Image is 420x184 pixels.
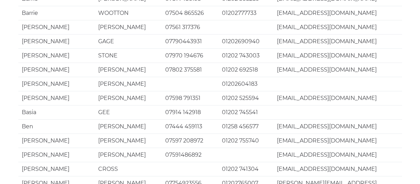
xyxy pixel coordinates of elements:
[18,20,95,34] td: [PERSON_NAME]
[162,105,218,119] td: 07914 142918
[218,91,273,105] td: 01202 525594
[218,77,273,91] td: 01202604183
[95,34,162,48] td: GAGE
[273,134,402,148] td: [EMAIL_ADDRESS][DOMAIN_NAME]
[162,20,218,34] td: 07561 317376
[18,34,95,48] td: [PERSON_NAME]
[95,48,162,63] td: STONE
[218,162,273,176] td: 01202 741304
[273,162,402,176] td: [EMAIL_ADDRESS][DOMAIN_NAME]
[95,6,162,20] td: WOOTTON
[18,119,95,134] td: Ben
[273,20,402,34] td: [EMAIL_ADDRESS][DOMAIN_NAME]
[18,105,95,119] td: Basia
[95,148,162,162] td: [PERSON_NAME]
[95,77,162,91] td: [PERSON_NAME]
[273,148,402,162] td: [EMAIL_ADDRESS][DOMAIN_NAME]
[95,20,162,34] td: [PERSON_NAME]
[162,119,218,134] td: 07444 459113
[218,34,273,48] td: 01202690940
[18,162,95,176] td: [PERSON_NAME]
[218,63,273,77] td: 01202 692518
[162,48,218,63] td: 07970 194676
[273,34,402,48] td: [EMAIL_ADDRESS][DOMAIN_NAME]
[18,148,95,162] td: [PERSON_NAME]
[18,6,95,20] td: Barrie
[18,91,95,105] td: [PERSON_NAME]
[95,91,162,105] td: [PERSON_NAME]
[162,91,218,105] td: 07598 791351
[218,134,273,148] td: 01202 755740
[218,48,273,63] td: 01202 743003
[18,63,95,77] td: [PERSON_NAME]
[218,119,273,134] td: 01258 456577
[162,134,218,148] td: 07597 208972
[95,134,162,148] td: [PERSON_NAME]
[162,148,218,162] td: 07591486892
[18,48,95,63] td: [PERSON_NAME]
[95,63,162,77] td: [PERSON_NAME]
[18,77,95,91] td: [PERSON_NAME]
[162,63,218,77] td: 07802 375581
[95,105,162,119] td: GEE
[273,63,402,77] td: [EMAIL_ADDRESS][DOMAIN_NAME]
[273,91,402,105] td: [EMAIL_ADDRESS][DOMAIN_NAME]
[218,105,273,119] td: 01202 745541
[273,119,402,134] td: [EMAIL_ADDRESS][DOMAIN_NAME]
[273,48,402,63] td: [EMAIL_ADDRESS][DOMAIN_NAME]
[95,162,162,176] td: CROSS
[18,134,95,148] td: [PERSON_NAME]
[218,6,273,20] td: 01202777733
[95,119,162,134] td: [PERSON_NAME]
[273,6,402,20] td: [EMAIL_ADDRESS][DOMAIN_NAME]
[162,6,218,20] td: 07504 865526
[162,34,218,48] td: 07790443931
